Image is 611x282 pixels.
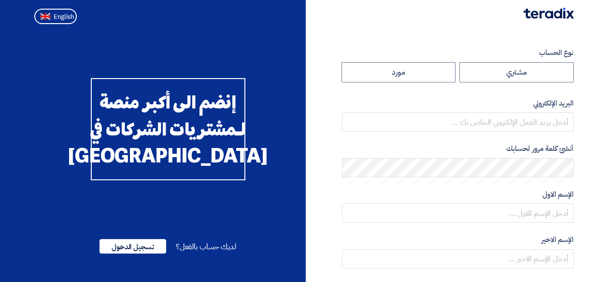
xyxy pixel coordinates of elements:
img: en-US.png [40,13,51,20]
span: لديك حساب بالفعل؟ [176,241,236,253]
img: Teradix logo [524,8,574,19]
label: أنشئ كلمة مرور لحسابك [342,143,574,154]
label: مورد [341,62,456,82]
label: الإسم الاول [342,189,574,200]
div: إنضم الى أكبر منصة لـمشتريات الشركات في [GEOGRAPHIC_DATA] [91,78,245,180]
label: البريد الإلكتروني [342,98,574,109]
a: تسجيل الدخول [99,241,166,253]
label: مشتري [459,62,574,82]
span: تسجيل الدخول [99,239,166,254]
button: English [34,9,77,24]
label: نوع الحساب [342,47,574,58]
input: أدخل الإسم الاخير ... [342,249,574,269]
span: English [54,13,74,20]
input: أدخل بريد العمل الإلكتروني الخاص بك ... [342,112,574,132]
input: أدخل الإسم الاول ... [342,203,574,223]
label: الإسم الاخير [342,234,574,245]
